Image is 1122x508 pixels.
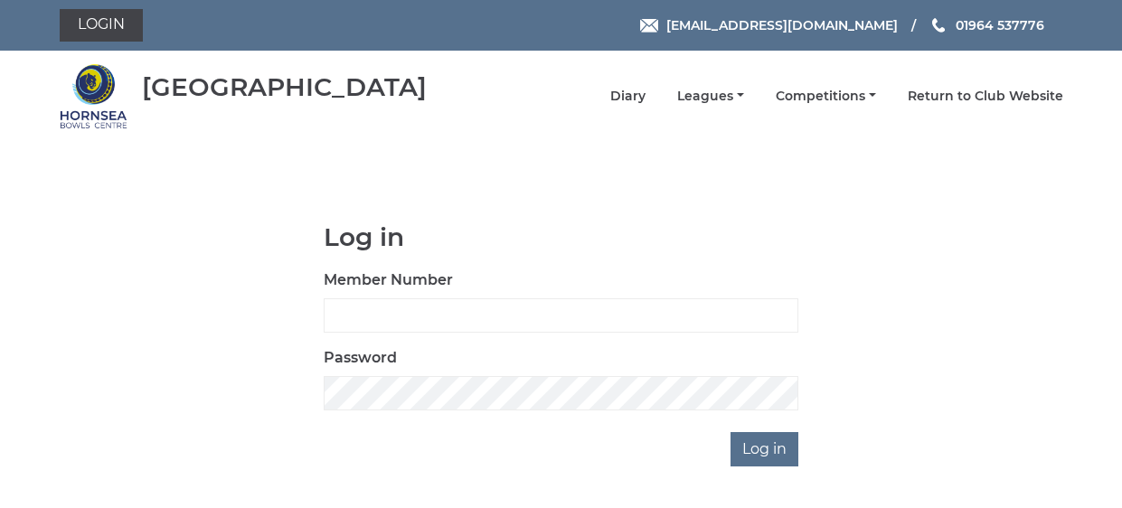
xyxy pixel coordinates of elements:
span: 01964 537776 [956,17,1044,33]
a: Leagues [677,88,744,105]
input: Log in [731,432,798,466]
a: Diary [610,88,646,105]
label: Member Number [324,269,453,291]
a: Email [EMAIL_ADDRESS][DOMAIN_NAME] [640,15,898,35]
img: Hornsea Bowls Centre [60,62,127,130]
img: Email [640,19,658,33]
span: [EMAIL_ADDRESS][DOMAIN_NAME] [666,17,898,33]
div: [GEOGRAPHIC_DATA] [142,73,427,101]
h1: Log in [324,223,798,251]
a: Return to Club Website [908,88,1063,105]
a: Competitions [776,88,876,105]
a: Phone us 01964 537776 [929,15,1044,35]
label: Password [324,347,397,369]
a: Login [60,9,143,42]
img: Phone us [932,18,945,33]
